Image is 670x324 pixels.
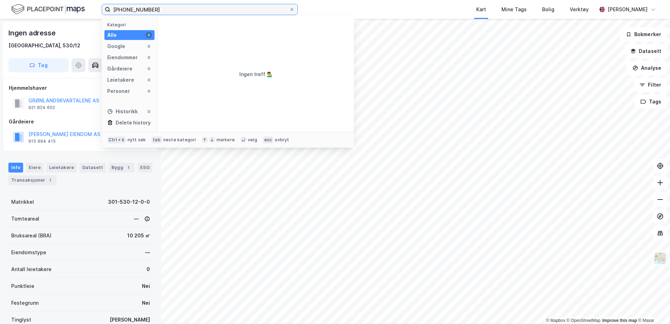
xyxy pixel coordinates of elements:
div: Ingen adresse [8,27,57,39]
div: Mine Tags [501,5,527,14]
div: Kart [476,5,486,14]
div: Gårdeiere [9,117,152,126]
div: Antall leietakere [11,265,52,274]
div: Nei [142,299,150,307]
button: Filter [634,78,667,92]
div: Leietakere [46,163,77,173]
div: markere [217,137,235,143]
div: Tomteareal [11,215,39,223]
div: Verktøy [570,5,589,14]
div: 0 [146,55,152,60]
button: Tags [635,95,667,109]
a: Mapbox [546,318,565,323]
div: Bygg [109,163,135,173]
div: Nei [142,282,150,290]
div: velg [248,137,257,143]
div: 0 [146,109,152,114]
a: Improve this map [602,318,637,323]
div: Personer [107,87,130,95]
div: Ctrl + k [107,136,126,143]
div: Datasett [80,163,106,173]
div: Eiere [26,163,43,173]
div: Transaksjoner [8,175,56,185]
div: 0 [146,88,152,94]
div: Festegrunn [11,299,39,307]
div: Delete history [116,119,151,127]
div: esc [263,136,274,143]
button: Analyse [627,61,667,75]
div: 0 [146,43,152,49]
div: ESG [137,163,152,173]
div: Info [8,163,23,173]
div: 921 824 602 [28,105,55,110]
div: Ingen treff 💁‍♂️ [239,70,273,79]
div: [PERSON_NAME] [608,5,648,14]
div: 0 [146,265,150,274]
div: neste kategori [163,137,196,143]
img: Z [654,252,667,265]
div: 915 994 415 [28,139,56,144]
iframe: Chat Widget [635,290,670,324]
div: — [134,215,150,223]
div: Hjemmelshaver [9,84,152,92]
input: Søk på adresse, matrikkel, gårdeiere, leietakere eller personer [110,4,289,15]
div: avbryt [275,137,289,143]
div: Matrikkel [11,198,34,206]
div: Historikk [107,107,138,116]
div: 0 [146,66,152,72]
div: Alle [107,31,117,39]
div: — [145,248,150,257]
div: 1 [125,164,132,171]
div: Gårdeiere [107,65,132,73]
div: 301-530-12-0-0 [108,198,150,206]
div: [GEOGRAPHIC_DATA], 530/12 [8,41,80,50]
div: Punktleie [11,282,34,290]
button: Tag [8,58,69,72]
div: Tinglyst [11,316,31,324]
div: [PERSON_NAME] [110,316,150,324]
button: Datasett [624,44,667,58]
div: 10 205 ㎡ [127,231,150,240]
button: Bokmerker [620,27,667,41]
div: Eiendommer [107,53,138,62]
a: OpenStreetMap [567,318,601,323]
div: nytt søk [128,137,146,143]
div: Leietakere [107,76,134,84]
div: Bruksareal (BRA) [11,231,52,240]
div: Google [107,42,125,50]
div: 0 [146,32,152,38]
div: Kategori [107,22,155,27]
div: Bolig [542,5,554,14]
div: 7 [47,177,54,184]
img: logo.f888ab2527a4732fd821a326f86c7f29.svg [11,3,85,15]
div: 0 [146,77,152,83]
div: Eiendomstype [11,248,46,257]
div: tab [151,136,162,143]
